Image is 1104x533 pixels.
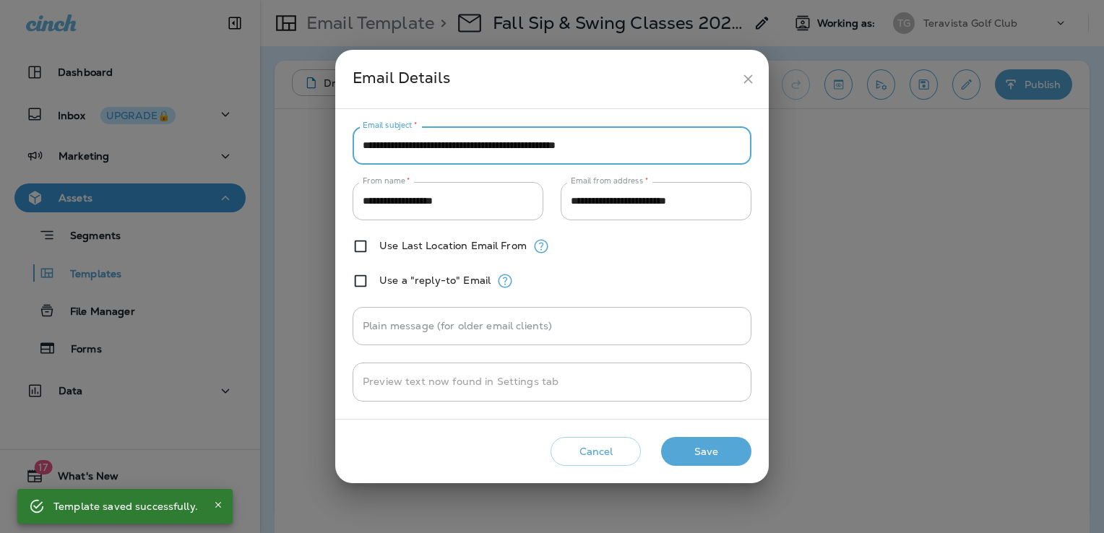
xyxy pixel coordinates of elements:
div: Template saved successfully. [53,493,198,519]
button: Cancel [551,437,641,467]
label: Use Last Location Email From [379,240,527,251]
div: Email Details [353,66,735,92]
button: close [735,66,762,92]
button: Close [210,496,227,513]
label: Use a "reply-to" Email [379,274,491,286]
label: From name [363,175,410,186]
label: Email subject [363,120,418,131]
label: Email from address [571,175,648,186]
button: Save [661,437,751,467]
